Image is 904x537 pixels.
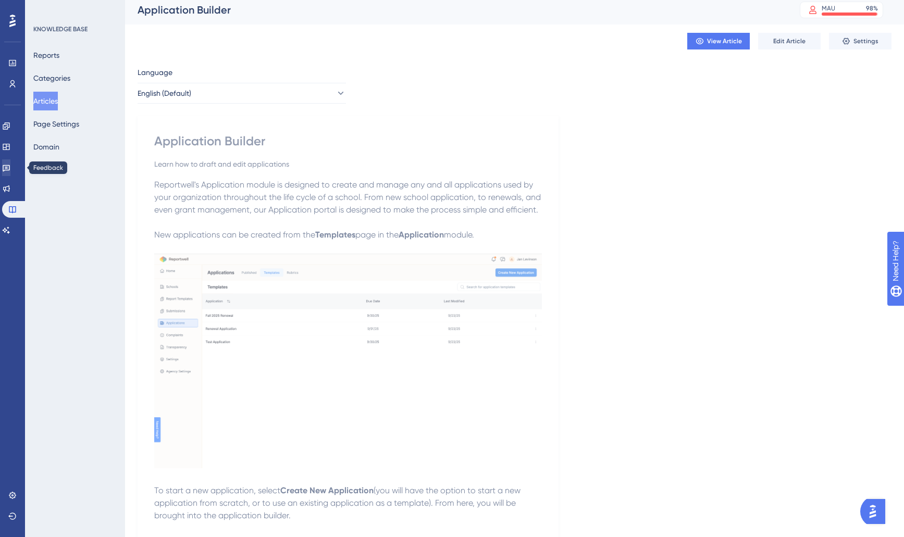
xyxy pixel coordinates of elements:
[154,180,543,215] span: Reportwell's Application module is designed to create and manage any and all applications used by...
[154,158,542,170] div: Learn how to draft and edit applications
[33,25,88,33] div: KNOWLEDGE BASE
[280,485,374,495] strong: Create New Application
[24,3,65,15] span: Need Help?
[773,37,806,45] span: Edit Article
[707,37,742,45] span: View Article
[758,33,821,49] button: Edit Article
[138,66,172,79] span: Language
[138,87,191,99] span: English (Default)
[33,46,59,65] button: Reports
[853,37,878,45] span: Settings
[829,33,891,49] button: Settings
[866,4,878,13] div: 98 %
[315,230,355,240] strong: Templates
[138,3,774,17] div: Application Builder
[154,485,523,520] span: (you will have the option to start a new application from scratch, or to use an existing applicat...
[154,230,315,240] span: New applications can be created from the
[154,485,280,495] span: To start a new application, select
[33,69,70,88] button: Categories
[33,115,79,133] button: Page Settings
[33,92,58,110] button: Articles
[444,230,474,240] span: module.
[33,160,57,179] button: Access
[33,138,59,156] button: Domain
[399,230,444,240] strong: Application
[138,83,346,104] button: English (Default)
[860,496,891,527] iframe: UserGuiding AI Assistant Launcher
[687,33,750,49] button: View Article
[822,4,835,13] div: MAU
[154,133,542,149] div: Application Builder
[355,230,399,240] span: page in the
